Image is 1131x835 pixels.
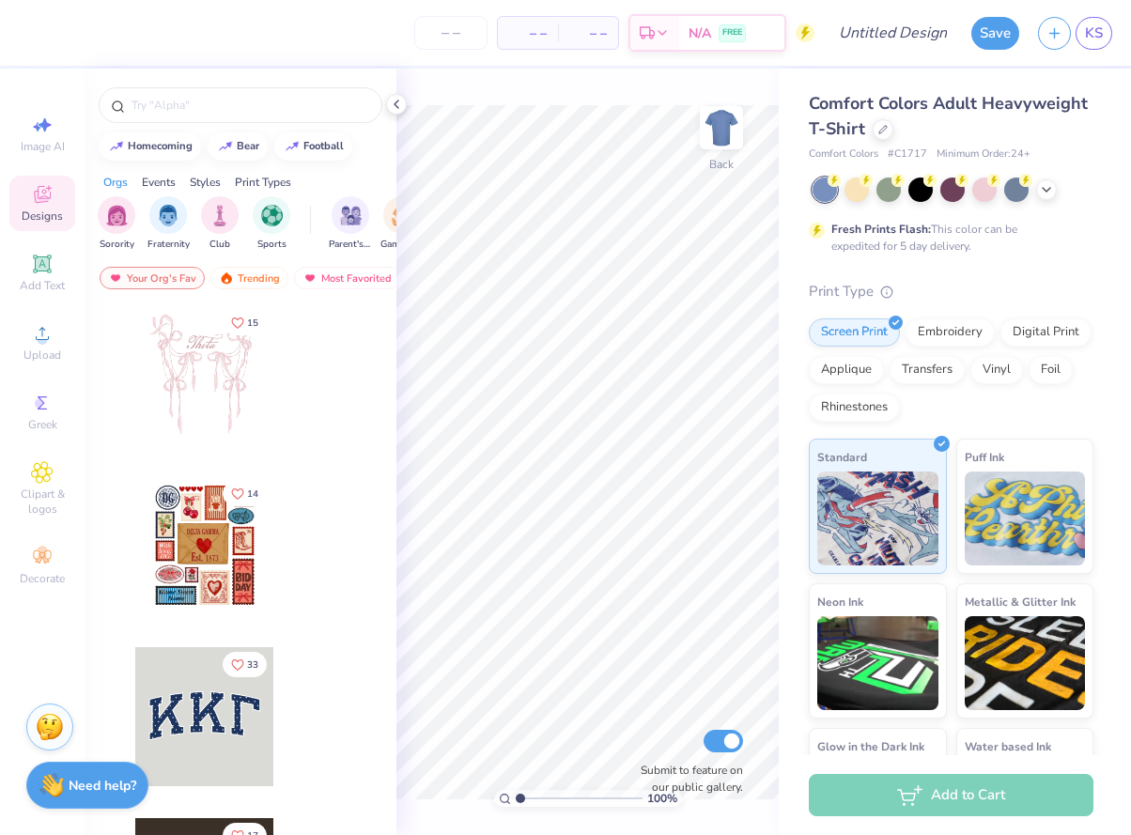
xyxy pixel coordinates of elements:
img: Fraternity Image [158,205,178,226]
span: Metallic & Glitter Ink [965,592,1076,611]
div: Your Org's Fav [100,267,205,289]
span: Club [209,238,230,252]
button: Like [223,310,267,335]
div: Foil [1029,356,1073,384]
button: Like [223,481,267,506]
div: filter for Sorority [98,196,135,252]
span: Comfort Colors [809,147,878,162]
span: Glow in the Dark Ink [817,736,924,756]
span: Puff Ink [965,447,1004,467]
button: Save [971,17,1019,50]
span: 33 [247,660,258,670]
div: filter for Parent's Weekend [329,196,372,252]
span: FREE [722,26,742,39]
button: filter button [147,196,190,252]
img: Sports Image [261,205,283,226]
button: filter button [329,196,372,252]
span: – – [509,23,547,43]
span: 15 [247,318,258,328]
span: Sports [257,238,287,252]
div: football [303,141,344,151]
span: Clipart & logos [9,487,75,517]
div: Back [709,156,734,173]
div: Transfers [890,356,965,384]
img: trend_line.gif [218,141,233,152]
div: Events [142,174,176,191]
div: Print Type [809,281,1093,302]
span: # C1717 [888,147,927,162]
span: Parent's Weekend [329,238,372,252]
img: trend_line.gif [109,141,124,152]
span: – – [569,23,607,43]
span: Fraternity [147,238,190,252]
span: 100 % [647,790,677,807]
button: homecoming [99,132,201,161]
span: Comfort Colors Adult Heavyweight T-Shirt [809,92,1088,140]
div: Styles [190,174,221,191]
div: filter for Sports [253,196,290,252]
div: bear [237,141,259,151]
div: Applique [809,356,884,384]
img: Puff Ink [965,472,1086,565]
div: Trending [210,267,288,289]
div: Digital Print [1000,318,1092,347]
div: Screen Print [809,318,900,347]
span: Add Text [20,278,65,293]
button: Like [223,652,267,677]
img: most_fav.gif [108,271,123,285]
span: Minimum Order: 24 + [937,147,1030,162]
label: Submit to feature on our public gallery. [630,762,743,796]
div: Embroidery [906,318,995,347]
span: Standard [817,447,867,467]
div: Print Types [235,174,291,191]
img: trend_line.gif [285,141,300,152]
button: filter button [253,196,290,252]
span: Decorate [20,571,65,586]
div: homecoming [128,141,193,151]
img: Back [703,109,740,147]
img: Neon Ink [817,616,938,710]
input: Try "Alpha" [130,96,370,115]
span: KS [1085,23,1103,44]
span: Water based Ink [965,736,1051,756]
span: Sorority [100,238,134,252]
span: Game Day [380,238,424,252]
button: football [274,132,352,161]
div: This color can be expedited for 5 day delivery. [831,221,1062,255]
strong: Need help? [69,777,136,795]
img: Game Day Image [392,205,413,226]
a: KS [1076,17,1112,50]
button: bear [208,132,268,161]
button: filter button [98,196,135,252]
img: Parent's Weekend Image [340,205,362,226]
div: Most Favorited [294,267,400,289]
div: Rhinestones [809,394,900,422]
span: Neon Ink [817,592,863,611]
span: Greek [28,417,57,432]
div: filter for Fraternity [147,196,190,252]
input: – – [414,16,488,50]
img: trending.gif [219,271,234,285]
img: Sorority Image [106,205,128,226]
img: most_fav.gif [302,271,318,285]
strong: Fresh Prints Flash: [831,222,931,237]
input: Untitled Design [824,14,962,52]
div: Orgs [103,174,128,191]
div: Vinyl [970,356,1023,384]
span: Upload [23,348,61,363]
div: filter for Game Day [380,196,424,252]
span: N/A [689,23,711,43]
button: filter button [201,196,239,252]
span: 14 [247,489,258,499]
img: Standard [817,472,938,565]
div: filter for Club [201,196,239,252]
img: Club Image [209,205,230,226]
span: Image AI [21,139,65,154]
span: Designs [22,209,63,224]
img: Metallic & Glitter Ink [965,616,1086,710]
button: filter button [380,196,424,252]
